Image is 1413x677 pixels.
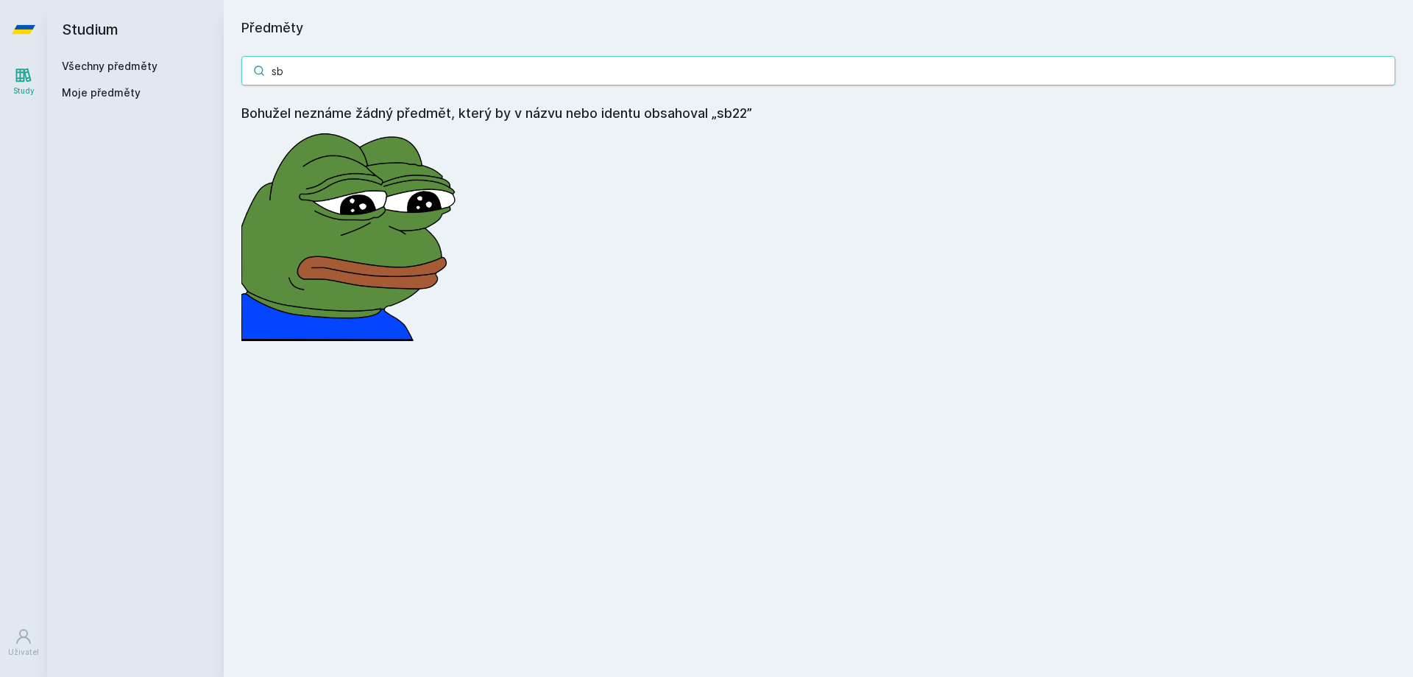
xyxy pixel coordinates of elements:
[3,59,44,104] a: Study
[62,85,141,100] span: Moje předměty
[3,620,44,665] a: Uživatel
[241,124,462,341] img: error_picture.png
[62,60,157,72] a: Všechny předměty
[13,85,35,97] div: Study
[241,103,1395,124] h4: Bohužel neznáme žádný předmět, který by v názvu nebo identu obsahoval „sb22”
[241,18,1395,38] h1: Předměty
[241,56,1395,85] input: Název nebo ident předmětu…
[8,647,39,658] div: Uživatel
